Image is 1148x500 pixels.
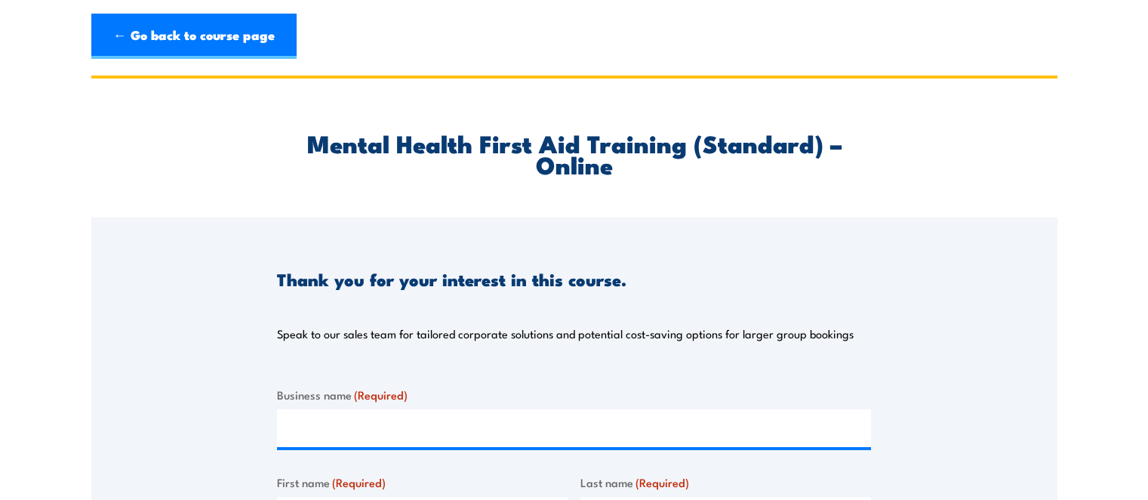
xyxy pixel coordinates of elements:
label: Last name [580,474,872,491]
a: ← Go back to course page [91,14,297,59]
h3: Thank you for your interest in this course. [277,270,626,288]
label: First name [277,474,568,491]
h2: Mental Health First Aid Training (Standard) – Online [277,132,871,174]
span: (Required) [332,474,386,490]
label: Business name [277,386,871,403]
p: Speak to our sales team for tailored corporate solutions and potential cost-saving options for la... [277,326,854,341]
span: (Required) [636,474,689,490]
span: (Required) [354,386,408,403]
